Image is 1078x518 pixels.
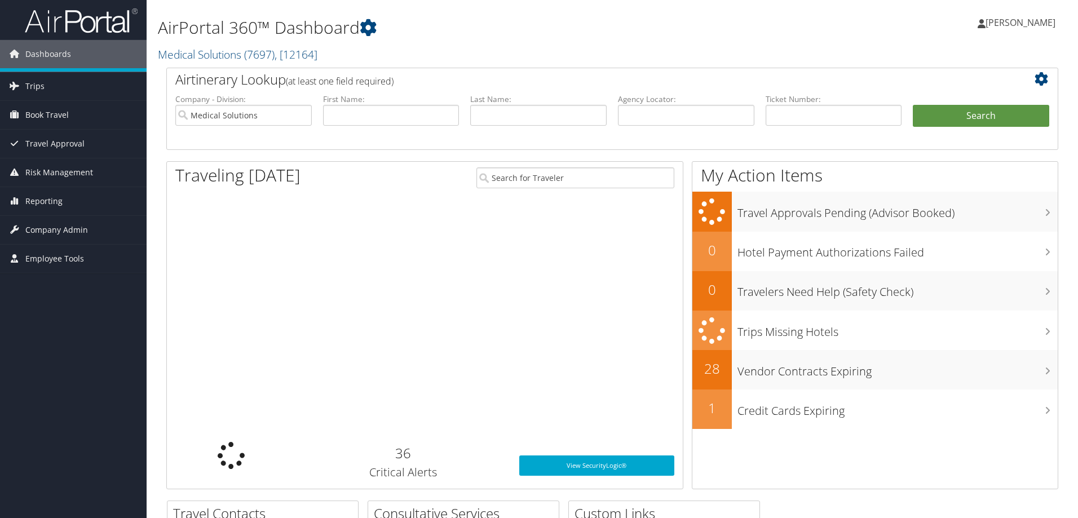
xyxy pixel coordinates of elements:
h2: 0 [692,280,732,299]
h1: My Action Items [692,163,1058,187]
h3: Travel Approvals Pending (Advisor Booked) [737,200,1058,221]
span: Employee Tools [25,245,84,273]
a: 0Travelers Need Help (Safety Check) [692,271,1058,311]
h3: Hotel Payment Authorizations Failed [737,239,1058,260]
label: Company - Division: [175,94,312,105]
label: First Name: [323,94,460,105]
a: 1Credit Cards Expiring [692,389,1058,429]
input: Search for Traveler [476,167,674,188]
h2: 1 [692,399,732,418]
h3: Vendor Contracts Expiring [737,358,1058,379]
a: Trips Missing Hotels [692,311,1058,351]
button: Search [913,105,1049,127]
h2: 36 [304,444,502,463]
span: , [ 12164 ] [275,47,317,62]
h1: Traveling [DATE] [175,163,301,187]
span: Company Admin [25,216,88,244]
a: 28Vendor Contracts Expiring [692,350,1058,389]
a: View SecurityLogic® [519,455,674,476]
h1: AirPortal 360™ Dashboard [158,16,764,39]
span: Travel Approval [25,130,85,158]
label: Last Name: [470,94,607,105]
h3: Credit Cards Expiring [737,397,1058,419]
label: Agency Locator: [618,94,754,105]
a: 0Hotel Payment Authorizations Failed [692,232,1058,271]
h2: 28 [692,359,732,378]
span: ( 7697 ) [244,47,275,62]
span: Dashboards [25,40,71,68]
span: (at least one field required) [286,75,394,87]
h3: Travelers Need Help (Safety Check) [737,278,1058,300]
h2: Airtinerary Lookup [175,70,975,89]
label: Ticket Number: [766,94,902,105]
h2: 0 [692,241,732,260]
span: [PERSON_NAME] [986,16,1055,29]
h3: Critical Alerts [304,464,502,480]
img: airportal-logo.png [25,7,138,34]
a: [PERSON_NAME] [978,6,1067,39]
a: Medical Solutions [158,47,317,62]
a: Travel Approvals Pending (Advisor Booked) [692,192,1058,232]
h3: Trips Missing Hotels [737,318,1058,340]
span: Reporting [25,187,63,215]
span: Trips [25,72,45,100]
span: Book Travel [25,101,69,129]
span: Risk Management [25,158,93,187]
